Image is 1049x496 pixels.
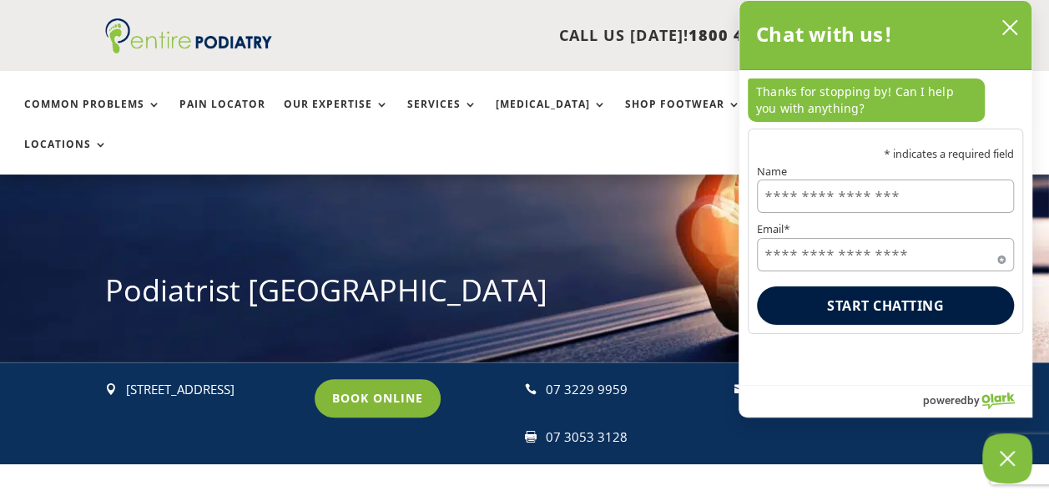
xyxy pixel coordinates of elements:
[757,180,1014,213] input: Name
[982,433,1032,483] button: Close Chatbox
[757,166,1014,177] label: Name
[757,286,1014,325] button: Start chatting
[545,427,721,448] div: 07 3053 3128
[24,139,108,175] a: Locations
[757,238,1014,271] input: Email
[524,431,536,443] span: 
[179,99,265,134] a: Pain Locator
[24,99,161,134] a: Common Problems
[407,99,477,134] a: Services
[756,18,892,51] h2: Chat with us!
[105,270,945,320] h1: Podiatrist [GEOGRAPHIC_DATA]
[748,78,985,122] p: Thanks for stopping by! Can I help you with anything?
[923,386,1031,417] a: Powered by Olark
[284,99,389,134] a: Our Expertise
[996,15,1023,40] button: close chatbox
[923,389,967,411] span: powered
[967,389,980,411] span: by
[496,99,607,134] a: [MEDICAL_DATA]
[688,25,806,45] span: 1800 4 ENTIRE
[997,252,1006,261] span: Required field
[757,149,1014,159] p: * indicates a required field
[315,379,441,418] a: Book Online
[545,379,721,401] div: 07 3229 9959
[126,379,302,401] p: [STREET_ADDRESS]
[105,18,272,53] img: logo (1)
[293,25,806,47] p: CALL US [DATE]!
[625,99,741,134] a: Shop Footwear
[734,383,746,395] span: 
[524,383,536,395] span: 
[757,224,1014,235] label: Email*
[105,383,117,395] span: 
[105,40,272,57] a: Entire Podiatry
[739,70,1031,129] div: chat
